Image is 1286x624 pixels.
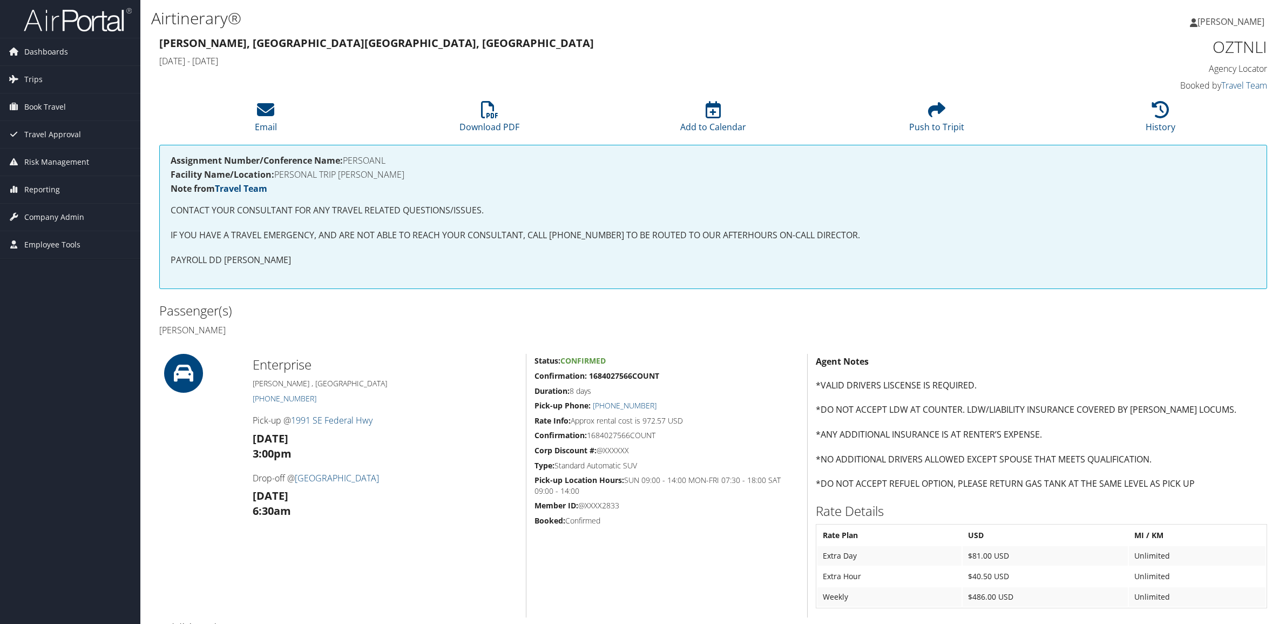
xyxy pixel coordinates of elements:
a: Push to Tripit [909,107,964,133]
span: Travel Approval [24,121,81,148]
strong: Confirmation: 1684027566COUNT [534,371,659,381]
strong: Duration: [534,386,570,396]
a: Add to Calendar [680,107,746,133]
a: 1991 SE Federal Hwy [291,414,373,426]
h2: Enterprise [253,355,518,374]
h4: Booked by [1003,79,1268,91]
h5: Approx rental cost is 972.57 USD [534,415,799,426]
strong: [DATE] [253,488,288,503]
a: Email [255,107,277,133]
h5: @XXXX2833 [534,500,799,511]
strong: Member ID: [534,500,578,511]
span: Dashboards [24,38,68,65]
h5: SUN 09:00 - 14:00 MON-FRI 07:30 - 18:00 SAT 09:00 - 14:00 [534,475,799,496]
h5: Confirmed [534,515,799,526]
a: [PHONE_NUMBER] [593,400,656,411]
strong: [PERSON_NAME], [GEOGRAPHIC_DATA] [GEOGRAPHIC_DATA], [GEOGRAPHIC_DATA] [159,36,594,50]
strong: 6:30am [253,504,291,518]
td: $486.00 USD [963,587,1128,607]
td: Unlimited [1129,587,1265,607]
span: Confirmed [560,355,606,366]
p: *DO NOT ACCEPT REFUEL OPTION, PLEASE RETURN GAS TANK AT THE SAME LEVEL AS PICK UP [816,477,1268,491]
h5: 8 days [534,386,799,397]
strong: Type: [534,460,554,471]
strong: Pick-up Phone: [534,400,591,411]
h5: @XXXXXX [534,445,799,456]
h1: OZTNLI [1003,36,1268,58]
h4: Pick-up @ [253,414,518,426]
h2: Rate Details [816,502,1268,520]
h4: Agency Locator [1003,63,1268,75]
th: Rate Plan [817,526,962,545]
h4: Drop-off @ [253,472,518,484]
p: CONTACT YOUR CONSULTANT FOR ANY TRAVEL RELATED QUESTIONS/ISSUES. [171,204,1256,218]
th: USD [963,526,1128,545]
span: Employee Tools [24,231,80,258]
a: Download PDF [459,107,519,133]
p: *VALID DRIVERS LISCENSE IS REQUIRED. [816,379,1268,393]
td: Unlimited [1129,546,1265,566]
td: $81.00 USD [963,546,1128,566]
span: [PERSON_NAME] [1197,16,1264,28]
h4: [PERSON_NAME] [159,324,705,336]
p: *DO NOT ACCEPT LDW AT COUNTER. LDW/LIABILITY INSURANCE COVERED BY [PERSON_NAME] LOCUMS. [816,403,1268,417]
a: Travel Team [215,183,267,194]
strong: Confirmation: [534,430,587,440]
a: Travel Team [1221,79,1267,91]
span: Company Admin [24,204,84,231]
p: PAYROLL DD [PERSON_NAME] [171,253,1256,267]
strong: Rate Info: [534,415,571,426]
a: [PERSON_NAME] [1190,5,1275,38]
strong: Pick-up Location Hours: [534,475,624,485]
img: airportal-logo.png [24,7,132,32]
h2: Passenger(s) [159,301,705,320]
strong: [DATE] [253,431,288,446]
p: *NO ADDITIONAL DRIVERS ALLOWED EXCEPT SPOUSE THAT MEETS QUALIFICATION. [816,453,1268,467]
strong: 3:00pm [253,446,292,461]
h5: [PERSON_NAME] , [GEOGRAPHIC_DATA] [253,378,518,389]
span: Risk Management [24,149,89,176]
span: Book Travel [24,93,66,120]
span: Reporting [24,176,60,203]
h4: [DATE] - [DATE] [159,55,986,67]
p: IF YOU HAVE A TRAVEL EMERGENCY, AND ARE NOT ABLE TO REACH YOUR CONSULTANT, CALL [PHONE_NUMBER] TO... [171,229,1256,243]
a: [GEOGRAPHIC_DATA] [295,472,379,484]
h4: PERSONAL TRIP [PERSON_NAME] [171,170,1256,179]
strong: Corp Discount #: [534,445,597,455]
strong: Assignment Number/Conference Name: [171,155,343,166]
strong: Facility Name/Location: [171,169,274,180]
strong: Agent Notes [816,355,869,367]
h5: 1684027566COUNT [534,430,799,441]
td: Unlimited [1129,567,1265,586]
td: Extra Day [817,546,962,566]
td: Extra Hour [817,567,962,586]
h4: PERSOANL [171,156,1256,165]
strong: Note from [171,183,267,194]
span: Trips [24,66,43,93]
strong: Status: [534,355,560,366]
th: MI / KM [1129,526,1265,545]
h1: Airtinerary® [151,7,901,30]
p: *ANY ADDITIONAL INSURANCE IS AT RENTER’S EXPENSE. [816,428,1268,442]
h5: Standard Automatic SUV [534,460,799,471]
strong: Booked: [534,515,565,526]
a: History [1146,107,1175,133]
td: $40.50 USD [963,567,1128,586]
a: [PHONE_NUMBER] [253,393,316,404]
td: Weekly [817,587,962,607]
